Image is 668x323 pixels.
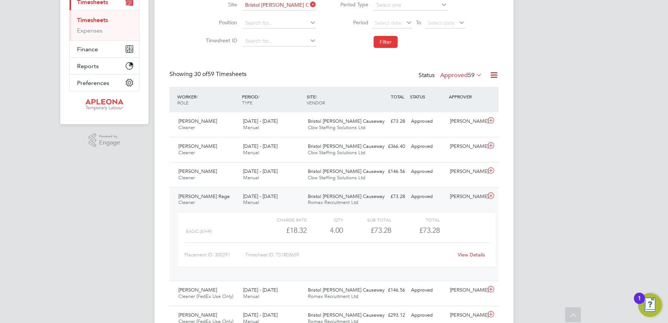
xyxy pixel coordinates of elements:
span: [PERSON_NAME] [178,143,217,149]
button: Open Resource Center, 1 new notification [638,293,662,317]
span: [DATE] - [DATE] [243,143,278,149]
a: Timesheets [77,16,108,24]
span: Cbw Staffing Solutions Ltd [308,174,365,181]
span: Cleaner [178,124,195,131]
input: Search for... [242,18,316,28]
span: Romax Recruitment Ltd [308,199,358,205]
div: [PERSON_NAME] [447,191,486,203]
div: Sub Total [343,215,391,224]
div: Approved [408,309,447,322]
button: Finance [70,41,139,57]
div: Status [419,70,484,81]
div: 4.00 [307,224,343,237]
input: Search for... [242,36,316,46]
div: £146.56 [369,165,408,178]
div: WORKER [175,90,240,109]
div: £18.32 [258,224,307,237]
span: [DATE] - [DATE] [243,118,278,124]
div: [PERSON_NAME] [447,309,486,322]
span: Powered by [99,133,120,140]
span: [PERSON_NAME] [178,118,217,124]
span: Select date [428,19,454,26]
label: Period [335,19,368,26]
span: Cleaner [178,199,195,205]
span: / [258,94,260,100]
span: Bristol [PERSON_NAME] Causeway [308,143,384,149]
div: PERIOD [240,90,305,109]
span: Bristol [PERSON_NAME] Causeway [308,168,384,174]
span: [DATE] - [DATE] [243,312,278,318]
div: QTY [307,215,343,224]
label: Approved [440,71,482,79]
span: 59 [468,71,475,79]
span: £73.28 [419,226,440,235]
span: Cleaner (FedEx Use Only) [178,293,233,299]
a: Expenses [77,27,102,34]
span: Bristol [PERSON_NAME] Causeway [308,193,384,199]
span: [PERSON_NAME] [178,312,217,318]
span: Select date [375,19,402,26]
span: [PERSON_NAME] Rage [178,193,230,199]
div: Approved [408,115,447,128]
span: To [414,18,423,27]
span: Cbw Staffing Solutions Ltd [308,124,365,131]
div: £293.12 [369,309,408,322]
span: Bristol [PERSON_NAME] Causeway [308,118,384,124]
span: / [316,94,317,100]
div: Approved [408,140,447,153]
span: Basic (£/HR) [186,229,212,234]
div: Timesheet ID: TS1803659 [245,249,453,261]
span: Cleaner [178,174,195,181]
div: £73.28 [369,115,408,128]
span: 30 of [194,70,208,78]
span: Manual [243,174,259,181]
div: [PERSON_NAME] [447,140,486,153]
a: Powered byEngage [89,133,120,147]
span: TYPE [242,100,252,106]
span: Bristol [PERSON_NAME] Causeway [308,312,384,318]
span: ROLE [177,100,189,106]
span: Manual [243,293,259,299]
span: Manual [243,199,259,205]
span: Cleaner [178,149,195,156]
div: £146.56 [369,284,408,296]
span: / [196,94,198,100]
div: Showing [169,70,248,78]
div: £73.28 [343,224,391,237]
button: Preferences [70,74,139,91]
div: APPROVER [447,90,486,103]
a: View Details [458,252,485,258]
div: £366.40 [369,140,408,153]
span: TOTAL [391,94,404,100]
div: Approved [408,284,447,296]
span: Bristol [PERSON_NAME] Causeway [308,287,384,293]
span: Cbw Staffing Solutions Ltd [308,149,365,156]
div: £73.28 [369,191,408,203]
div: [PERSON_NAME] [447,115,486,128]
label: Site [203,1,237,8]
a: Go to home page [69,99,140,111]
span: [DATE] - [DATE] [243,168,278,174]
span: Manual [243,149,259,156]
span: Reports [77,63,99,70]
button: Filter [374,36,398,48]
div: [PERSON_NAME] [447,284,486,296]
label: Period Type [335,1,368,8]
span: Manual [243,124,259,131]
div: Approved [408,165,447,178]
div: 1 [638,298,641,308]
img: apleona-logo-retina.png [85,99,123,111]
div: Approved [408,191,447,203]
span: Romax Recruitment Ltd [308,293,358,299]
span: Finance [77,46,98,53]
span: [PERSON_NAME] [178,168,217,174]
label: Position [203,19,237,26]
span: VENDOR [307,100,325,106]
span: Preferences [77,79,109,86]
span: [DATE] - [DATE] [243,287,278,293]
div: Timesheets [70,10,139,40]
div: Total [391,215,439,224]
div: SITE [305,90,370,109]
label: Timesheet ID [203,37,237,44]
div: Placement ID: 300291 [184,249,245,261]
